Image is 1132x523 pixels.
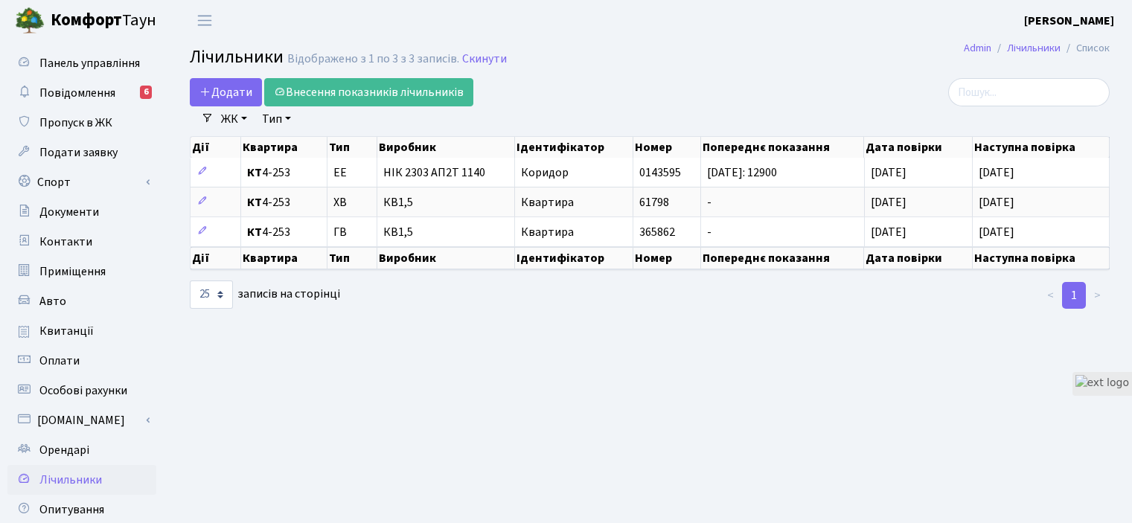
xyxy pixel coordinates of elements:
a: ЖК [215,106,253,132]
img: logo.png [15,6,45,36]
a: Лічильники [1007,40,1061,56]
span: Панель управління [39,55,140,71]
span: Приміщення [39,263,106,280]
th: Квартира [241,137,327,158]
span: - [707,224,712,240]
span: Таун [51,8,156,33]
a: Повідомлення6 [7,78,156,108]
th: Тип [327,247,377,269]
a: Подати заявку [7,138,156,167]
a: 1 [1062,282,1086,309]
span: 4-253 [247,167,321,179]
input: Пошук... [948,78,1110,106]
span: Орендарі [39,442,89,458]
span: Лічильники [39,472,102,488]
span: Квартира [521,224,574,240]
div: Відображено з 1 по 3 з 3 записів. [287,52,459,66]
th: Наступна повірка [973,247,1110,269]
span: [DATE] [979,224,1014,240]
b: КТ [247,224,262,240]
a: Тип [256,106,297,132]
a: Admin [964,40,991,56]
span: ХВ [333,196,347,208]
span: Коридор [521,164,569,181]
a: Внесення показників лічильників [264,78,473,106]
span: Додати [199,84,252,100]
th: Дії [191,137,241,158]
th: Ідентифікатор [515,137,633,158]
span: - [707,194,712,211]
span: ЕЕ [333,167,347,179]
th: Номер [633,247,701,269]
a: Документи [7,197,156,227]
span: [DATE] [979,164,1014,181]
a: Додати [190,78,262,106]
button: Переключити навігацію [186,8,223,33]
span: [DATE] [871,224,906,240]
span: [DATE] [871,164,906,181]
span: Повідомлення [39,85,115,101]
a: Контакти [7,227,156,257]
a: Лічильники [7,465,156,495]
th: Дата повірки [864,137,973,158]
span: [DATE] [979,194,1014,211]
a: Приміщення [7,257,156,286]
span: Контакти [39,234,92,250]
b: [PERSON_NAME] [1024,13,1114,29]
a: Панель управління [7,48,156,78]
th: Виробник [377,137,515,158]
a: Авто [7,286,156,316]
span: Оплати [39,353,80,369]
span: 61798 [639,194,669,211]
th: Виробник [377,247,515,269]
span: Документи [39,204,99,220]
span: НІК 2303 АП2Т 1140 [383,167,508,179]
b: КТ [247,164,262,181]
span: [DATE] [871,194,906,211]
span: Лічильники [190,44,284,70]
span: 0143595 [639,164,681,181]
span: Авто [39,293,66,309]
b: КТ [247,194,262,211]
span: Особові рахунки [39,382,127,399]
th: Дії [191,247,241,269]
a: [PERSON_NAME] [1024,12,1114,30]
span: 4-253 [247,226,321,238]
th: Номер [633,137,701,158]
a: Скинути [462,52,507,66]
th: Дата повірки [864,247,973,269]
a: Квитанції [7,316,156,346]
th: Попереднє показання [701,247,865,269]
a: [DOMAIN_NAME] [7,405,156,435]
div: 6 [140,86,152,99]
span: [DATE]: 12900 [707,164,777,181]
th: Попереднє показання [701,137,865,158]
span: Квартира [521,194,574,211]
th: Тип [327,137,377,158]
label: записів на сторінці [190,280,340,309]
th: Ідентифікатор [515,247,633,269]
span: Подати заявку [39,144,118,161]
a: Орендарі [7,435,156,465]
span: Пропуск в ЖК [39,115,112,131]
a: Особові рахунки [7,376,156,405]
span: КВ­1,5 [383,196,508,208]
span: КВ­1,5 [383,226,508,238]
span: 365862 [639,224,675,240]
th: Квартира [241,247,327,269]
span: Квитанції [39,323,94,339]
li: Список [1061,40,1110,57]
span: Опитування [39,501,104,518]
a: Пропуск в ЖК [7,108,156,138]
a: Оплати [7,346,156,376]
th: Наступна повірка [973,137,1110,158]
span: ГВ [333,226,347,238]
a: Спорт [7,167,156,197]
b: Комфорт [51,8,122,32]
span: 4-253 [247,196,321,208]
select: записів на сторінці [190,280,233,309]
nav: breadcrumb [941,33,1132,64]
